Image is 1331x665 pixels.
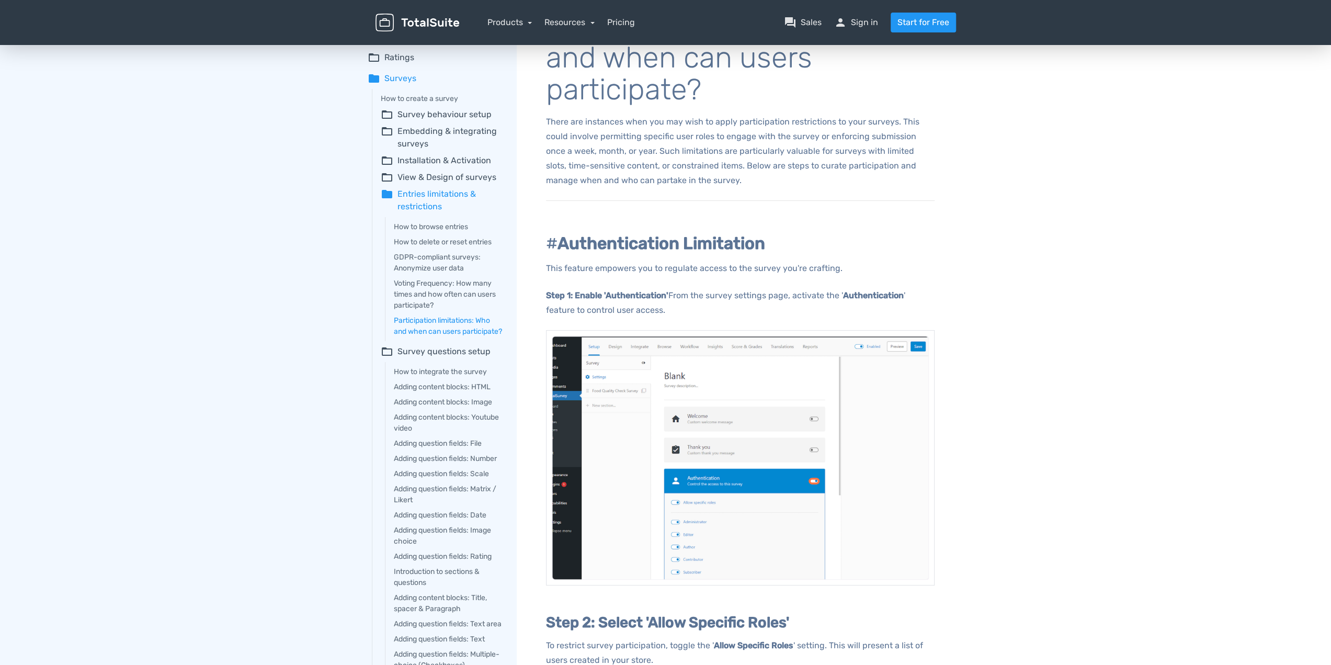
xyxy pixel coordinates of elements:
a: Adding question fields: Image choice [394,525,502,547]
summary: folder_openEmbedding & integrating surveys [381,125,502,150]
summary: folder_openRatings [368,51,502,64]
span: folder_open [381,108,393,121]
a: How to create a survey [381,93,502,104]
summary: folderEntries limitations & restrictions [381,188,502,213]
a: Adding question fields: Text [394,634,502,645]
a: personSign in [834,16,878,29]
b: Step 2: Select 'Allow Specific Roles' [546,614,789,631]
a: How to browse entries [394,221,502,232]
a: Adding question fields: Text area [394,618,502,629]
b: Authentication [843,290,904,300]
a: Adding content blocks: Youtube video [394,412,502,434]
a: Pricing [607,16,635,29]
h2: # [546,234,935,253]
b: Step 1: Enable 'Authentication' [546,290,668,300]
a: Adding question fields: Rating [394,551,502,562]
summary: folder_openSurvey behaviour setup [381,108,502,121]
span: person [834,16,847,29]
h1: Participation limitations: Who and when can users participate? [546,9,935,106]
summary: folder_openInstallation & Activation [381,154,502,167]
summary: folder_openSurvey questions setup [381,345,502,358]
a: Adding content blocks: Title, spacer & Paragraph [394,592,502,614]
a: Introduction to sections & questions [394,566,502,588]
span: folder_open [381,345,393,358]
b: Authentication Limitation [558,233,765,253]
a: question_answerSales [784,16,822,29]
p: From the survey settings page, activate the ' ' feature to control user access. [546,288,935,318]
a: How to integrate the survey [394,366,502,377]
a: Adding question fields: Scale [394,468,502,479]
a: How to delete or reset entries [394,236,502,247]
summary: folderSurveys [368,72,502,85]
a: Adding question fields: File [394,438,502,449]
a: Start for Free [891,13,956,32]
summary: folder_openView & Design of surveys [381,171,502,184]
span: folder_open [381,154,393,167]
a: Resources [544,17,595,27]
span: folder_open [381,171,393,184]
img: TotalSuite for WordPress [376,14,459,32]
span: folder_open [381,125,393,150]
a: Adding question fields: Number [394,453,502,464]
span: question_answer [784,16,797,29]
a: Adding content blocks: HTML [394,381,502,392]
p: This feature empowers you to regulate access to the survey you're crafting. [546,261,935,276]
span: folder [368,72,380,85]
span: folder_open [368,51,380,64]
a: Adding question fields: Date [394,510,502,521]
a: GDPR-compliant surveys: Anonymize user data [394,252,502,274]
a: Adding content blocks: Image [394,397,502,408]
a: Participation limitations: Who and when can users participate? [394,315,502,337]
p: There are instances when you may wish to apply participation restrictions to your surveys. This c... [546,115,935,188]
b: Allow Specific Roles [714,640,793,650]
a: Adding question fields: Matrix / Likert [394,483,502,505]
a: Voting Frequency: How many times and how often can users participate? [394,278,502,311]
span: folder [381,188,393,213]
a: Products [487,17,532,27]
